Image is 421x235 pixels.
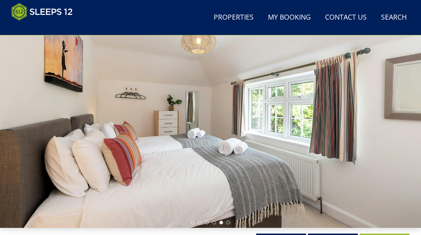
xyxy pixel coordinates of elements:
[211,10,257,26] a: Properties
[8,25,83,31] iframe: Customer reviews powered by Trustpilot
[322,10,370,26] a: Contact Us
[11,3,73,21] img: Sleeps 12
[265,10,314,26] a: My Booking
[378,10,410,26] a: Search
